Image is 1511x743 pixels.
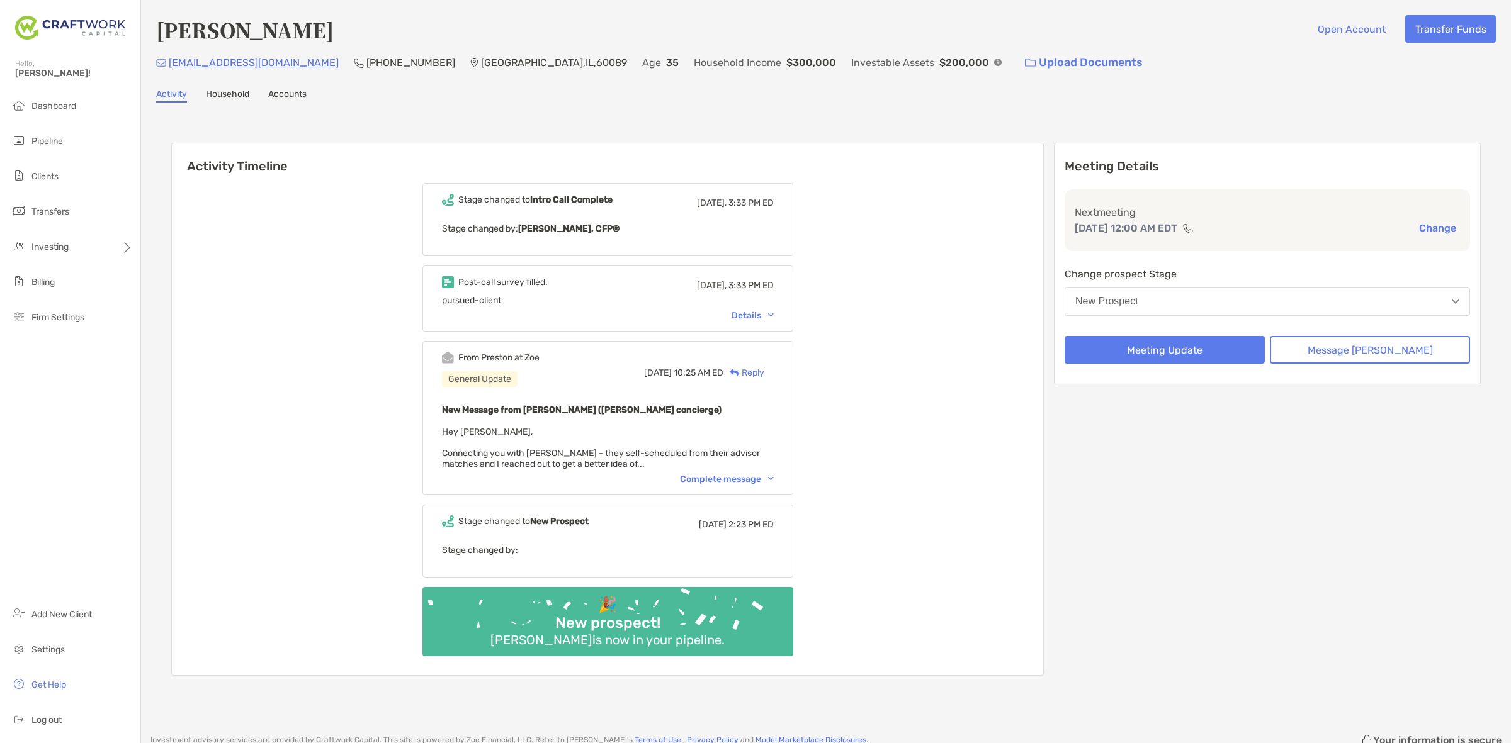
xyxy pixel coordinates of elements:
[786,55,836,70] p: $300,000
[644,367,672,378] span: [DATE]
[1065,336,1265,364] button: Meeting Update
[530,194,613,205] b: Intro Call Complete
[31,277,55,288] span: Billing
[1075,220,1177,236] p: [DATE] 12:00 AM EDT
[458,277,548,288] div: Post-call survey filled.
[550,614,665,632] div: New prospect!
[11,203,26,218] img: transfers icon
[768,313,774,317] img: Chevron icon
[156,59,166,67] img: Email Icon
[697,198,727,208] span: [DATE],
[1270,336,1470,364] button: Message [PERSON_NAME]
[442,352,454,364] img: Event icon
[422,587,793,645] img: Confetti
[730,369,739,377] img: Reply icon
[172,143,1043,174] h6: Activity Timeline
[15,5,125,50] img: Zoe Logo
[11,168,26,183] img: clients icon
[31,715,62,725] span: Log out
[11,676,26,691] img: get-help icon
[1065,159,1470,174] p: Meeting Details
[442,515,454,527] img: Event icon
[442,427,760,469] span: Hey [PERSON_NAME], Connecting you with [PERSON_NAME] - they self-scheduled from their advisor mat...
[1025,59,1036,67] img: button icon
[442,371,518,387] div: General Update
[728,280,774,291] span: 3:33 PM ED
[674,367,723,378] span: 10:25 AM ED
[530,516,589,527] b: New Prospect
[768,477,774,481] img: Chevron icon
[31,171,59,182] span: Clients
[1065,287,1470,316] button: New Prospect
[1405,15,1496,43] button: Transfer Funds
[1075,296,1138,307] div: New Prospect
[458,516,589,527] div: Stage changed to
[699,519,727,530] span: [DATE]
[470,58,478,68] img: Location Icon
[1065,266,1470,282] p: Change prospect Stage
[1308,15,1395,43] button: Open Account
[1017,49,1151,76] a: Upload Documents
[442,295,501,306] span: pursued-client
[939,55,989,70] p: $200,000
[15,68,133,79] span: [PERSON_NAME]!
[354,58,364,68] img: Phone Icon
[11,238,26,254] img: investing icon
[1182,223,1194,233] img: communication type
[366,55,455,70] p: [PHONE_NUMBER]
[31,242,69,252] span: Investing
[206,89,249,103] a: Household
[442,405,722,415] b: New Message from [PERSON_NAME] ([PERSON_NAME] concierge)
[442,542,774,558] p: Stage changed by:
[994,59,1002,66] img: Info Icon
[851,55,934,70] p: Investable Assets
[593,596,622,614] div: 🎉
[485,632,730,647] div: [PERSON_NAME] is now in your pipeline.
[442,276,454,288] img: Event icon
[31,679,66,690] span: Get Help
[156,15,334,44] h4: [PERSON_NAME]
[1452,299,1459,304] img: Open dropdown arrow
[680,474,774,484] div: Complete message
[11,641,26,656] img: settings icon
[728,519,774,530] span: 2:23 PM ED
[31,136,63,147] span: Pipeline
[1075,204,1460,220] p: Next meeting
[31,644,65,655] span: Settings
[31,312,84,323] span: Firm Settings
[518,223,620,234] b: [PERSON_NAME], CFP®
[481,55,627,70] p: [GEOGRAPHIC_DATA] , IL , 60089
[11,309,26,324] img: firm-settings icon
[442,194,454,206] img: Event icon
[156,89,187,103] a: Activity
[11,274,26,289] img: billing icon
[31,101,76,111] span: Dashboard
[442,221,774,237] p: Stage changed by:
[694,55,781,70] p: Household Income
[169,55,339,70] p: [EMAIL_ADDRESS][DOMAIN_NAME]
[31,609,92,620] span: Add New Client
[11,98,26,113] img: dashboard icon
[666,55,679,70] p: 35
[728,198,774,208] span: 3:33 PM ED
[732,310,774,321] div: Details
[11,606,26,621] img: add_new_client icon
[723,366,764,379] div: Reply
[458,194,613,205] div: Stage changed to
[31,206,69,217] span: Transfers
[642,55,661,70] p: Age
[1415,221,1460,235] button: Change
[11,712,26,727] img: logout icon
[11,133,26,148] img: pipeline icon
[268,89,307,103] a: Accounts
[458,352,540,363] div: From Preston at Zoe
[697,280,727,291] span: [DATE],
